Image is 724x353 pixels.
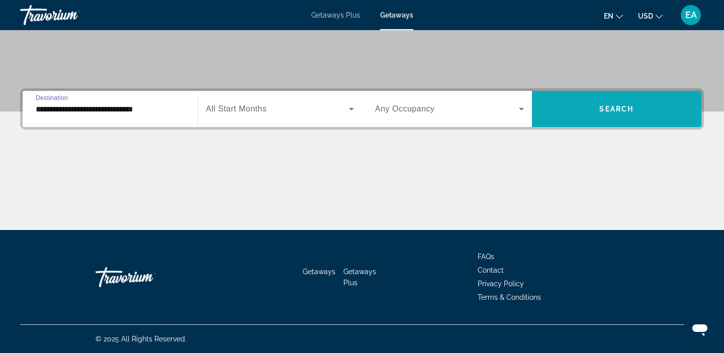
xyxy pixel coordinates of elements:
[685,10,697,20] span: EA
[678,5,704,26] button: User Menu
[599,105,633,113] span: Search
[532,91,702,127] button: Search
[638,12,653,20] span: USD
[96,262,196,292] a: Travorium
[684,313,716,345] iframe: Button to launch messaging window
[303,268,335,276] a: Getaways
[311,11,360,19] a: Getaways Plus
[96,335,187,343] span: © 2025 All Rights Reserved.
[604,9,623,23] button: Change language
[478,253,494,261] a: FAQs
[20,2,121,28] a: Travorium
[375,104,435,113] span: Any Occupancy
[604,12,613,20] span: en
[23,91,701,127] div: Search widget
[380,11,413,19] a: Getaways
[343,268,376,287] a: Getaways Plus
[36,94,68,101] span: Destination
[478,293,541,301] a: Terms & Conditions
[478,280,524,288] a: Privacy Policy
[206,104,267,113] span: All Start Months
[638,9,663,23] button: Change currency
[478,266,504,274] a: Contact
